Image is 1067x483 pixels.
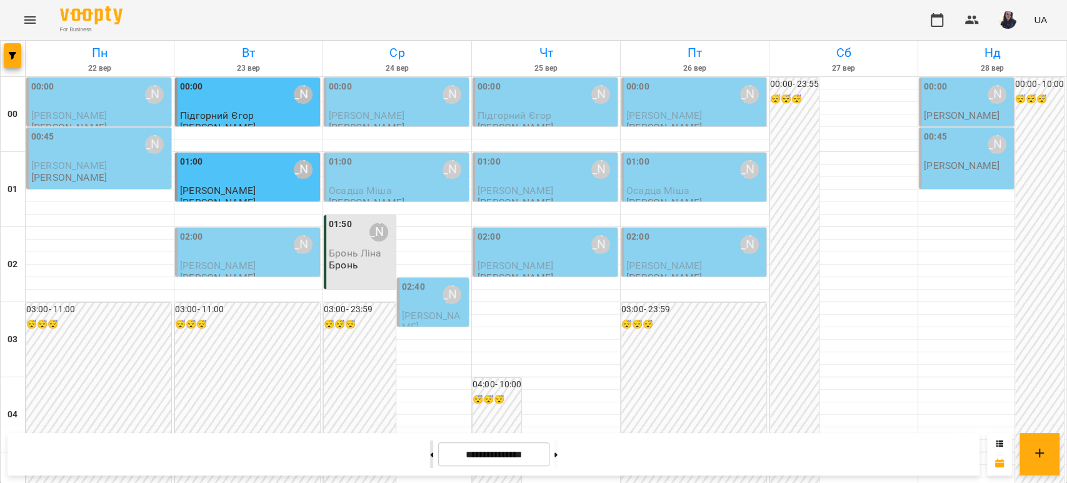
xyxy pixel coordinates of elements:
[924,130,947,144] label: 00:45
[175,303,320,317] h6: 03:00 - 11:00
[15,5,45,35] button: Menu
[369,223,388,241] div: Гудима Антон
[924,110,999,121] p: [PERSON_NAME]
[770,93,819,106] h6: 😴😴😴
[180,122,256,133] p: [PERSON_NAME]
[180,197,256,208] p: [PERSON_NAME]
[325,63,469,74] h6: 24 вер
[145,85,164,104] div: Гудима Антон
[1034,13,1047,26] span: UA
[770,78,819,91] h6: 00:00 - 23:55
[920,63,1064,74] h6: 28 вер
[740,235,759,254] div: Гудима Антон
[31,109,107,121] span: [PERSON_NAME]
[478,272,553,283] p: [PERSON_NAME]
[623,43,767,63] h6: Пт
[28,43,172,63] h6: Пн
[26,303,171,317] h6: 03:00 - 11:00
[474,63,618,74] h6: 25 вер
[402,310,460,332] span: [PERSON_NAME]
[478,197,553,208] p: [PERSON_NAME]
[31,80,54,94] label: 00:00
[621,318,766,332] h6: 😴😴😴
[771,43,916,63] h6: Сб
[294,235,313,254] div: Гудима Антон
[623,63,767,74] h6: 26 вер
[988,85,1006,104] div: Гудима Антон
[478,185,553,196] span: [PERSON_NAME]
[924,80,947,94] label: 00:00
[443,160,461,179] div: Гудима Антон
[771,63,916,74] h6: 27 вер
[180,185,256,196] span: [PERSON_NAME]
[626,197,702,208] p: [PERSON_NAME]
[329,122,404,133] p: [PERSON_NAME]
[443,285,461,304] div: Гудима Антон
[924,160,999,171] p: [PERSON_NAME]
[920,43,1064,63] h6: Нд
[1029,8,1052,31] button: UA
[26,318,171,332] h6: 😴😴😴
[329,260,358,270] p: Бронь
[478,230,501,244] label: 02:00
[329,109,404,121] span: [PERSON_NAME]
[591,85,610,104] div: Гудима Антон
[740,85,759,104] div: Гудима Антон
[60,6,123,24] img: Voopty Logo
[180,230,203,244] label: 02:00
[626,260,702,272] span: [PERSON_NAME]
[626,80,649,94] label: 00:00
[31,160,107,171] span: [PERSON_NAME]
[180,109,254,121] span: Підгорний Єгор
[626,122,702,133] p: [PERSON_NAME]
[478,155,501,169] label: 01:00
[591,235,610,254] div: Гудима Антон
[988,135,1006,154] div: Гудима Антон
[621,303,766,317] h6: 03:00 - 23:59
[294,160,313,179] div: Гудима Антон
[176,43,321,63] h6: Вт
[1015,78,1064,91] h6: 00:00 - 10:00
[31,122,107,133] p: [PERSON_NAME]
[626,109,702,121] span: [PERSON_NAME]
[28,63,172,74] h6: 22 вер
[8,258,18,272] h6: 02
[60,26,123,34] span: For Business
[325,43,469,63] h6: Ср
[176,63,321,74] h6: 23 вер
[329,247,381,259] span: Бронь Ліна
[626,272,702,283] p: [PERSON_NAME]
[180,260,256,272] span: [PERSON_NAME]
[324,303,396,317] h6: 03:00 - 23:59
[474,43,618,63] h6: Чт
[8,333,18,347] h6: 03
[31,130,54,144] label: 00:45
[626,155,649,169] label: 01:00
[478,109,551,121] span: Підгорний Єгор
[999,11,1016,29] img: de66a22b4ea812430751315b74cfe34b.jpg
[473,378,521,392] h6: 04:00 - 10:00
[329,185,392,196] span: Осадца Міша
[478,260,553,272] span: [PERSON_NAME]
[31,172,107,183] p: [PERSON_NAME]
[180,272,256,283] p: [PERSON_NAME]
[8,108,18,121] h6: 00
[329,218,352,231] label: 01:50
[473,393,521,407] h6: 😴😴😴
[329,197,404,208] p: [PERSON_NAME]
[329,80,352,94] label: 00:00
[443,85,461,104] div: Гудима Антон
[1015,93,1064,106] h6: 😴😴😴
[324,318,396,332] h6: 😴😴😴
[402,280,425,294] label: 02:40
[175,318,320,332] h6: 😴😴😴
[329,155,352,169] label: 01:00
[8,183,18,196] h6: 01
[591,160,610,179] div: Гудима Антон
[180,80,203,94] label: 00:00
[294,85,313,104] div: Гудима Антон
[626,185,689,196] span: Осадца Міша
[8,408,18,422] h6: 04
[145,135,164,154] div: Гудима Антон
[626,230,649,244] label: 02:00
